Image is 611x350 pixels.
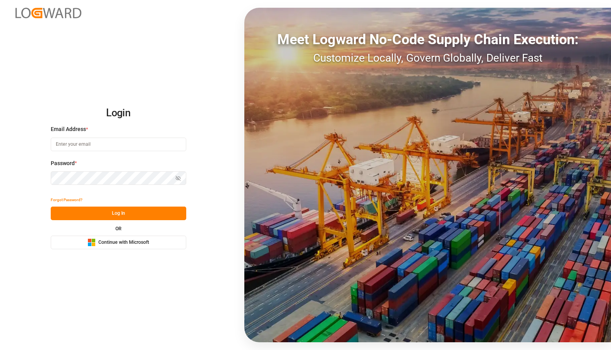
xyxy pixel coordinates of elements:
span: Email Address [51,125,86,133]
button: Continue with Microsoft [51,236,186,249]
span: Continue with Microsoft [98,239,149,246]
h2: Login [51,101,186,126]
small: OR [115,226,122,231]
div: Meet Logward No-Code Supply Chain Execution: [244,29,611,50]
button: Forgot Password? [51,193,82,207]
img: Logward_new_orange.png [15,8,81,18]
input: Enter your email [51,138,186,151]
div: Customize Locally, Govern Globally, Deliver Fast [244,50,611,66]
button: Log In [51,207,186,220]
span: Password [51,159,75,167]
